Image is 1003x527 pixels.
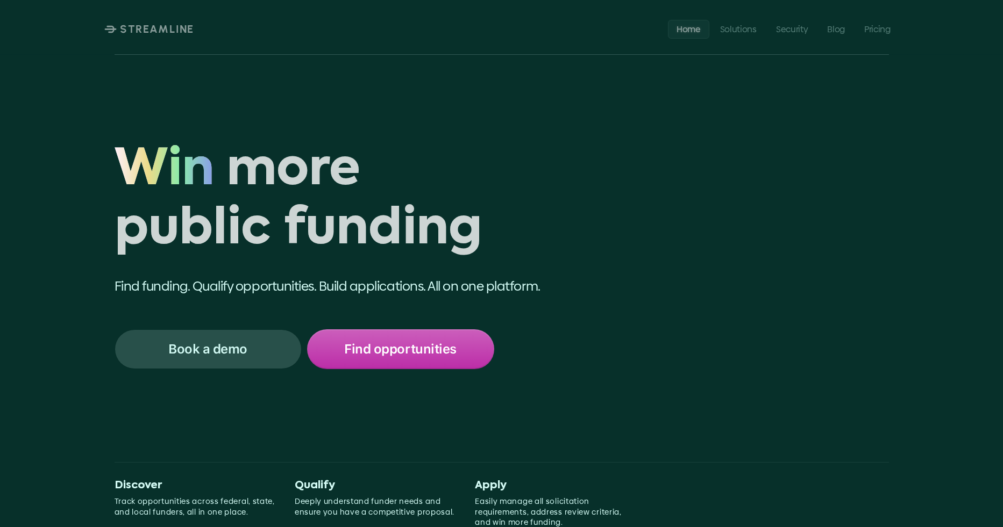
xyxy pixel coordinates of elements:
[115,479,278,492] p: Discover
[344,342,456,356] p: Find opportunities
[295,479,458,492] p: Qualify
[864,24,891,34] p: Pricing
[668,19,709,38] a: Home
[856,19,899,38] a: Pricing
[475,479,638,492] p: Apply
[307,329,494,369] a: Find opportunities
[104,23,194,35] a: STREAMLINE
[827,24,845,34] p: Blog
[819,19,853,38] a: Blog
[120,23,194,35] p: STREAMLINE
[115,277,607,295] p: Find funding. Qualify opportunities. Build applications. All on one platform.
[115,141,607,260] h1: Win more public funding
[767,19,816,38] a: Security
[776,24,807,34] p: Security
[168,342,247,356] p: Book a demo
[720,24,756,34] p: Solutions
[677,24,701,34] p: Home
[295,496,458,517] p: Deeply understand funder needs and ensure you have a competitive proposal.
[115,496,278,517] p: Track opportunities across federal, state, and local funders, all in one place.
[115,329,302,369] a: Book a demo
[115,141,214,200] span: Win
